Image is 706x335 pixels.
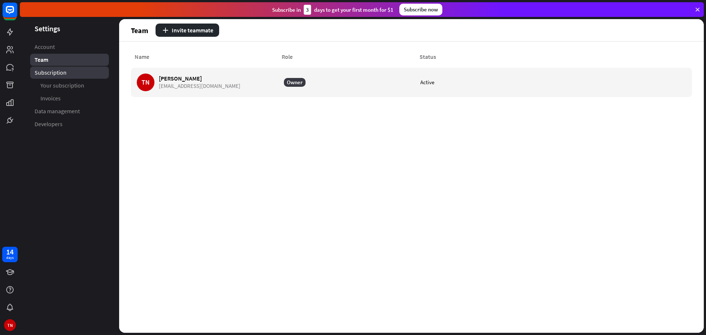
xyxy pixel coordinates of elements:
[159,75,240,82] span: [PERSON_NAME]
[6,3,28,25] button: Open LiveChat chat widget
[159,83,240,89] span: [EMAIL_ADDRESS][DOMAIN_NAME]
[35,43,55,51] span: Account
[156,24,219,37] button: Invite teammate
[30,41,109,53] a: Account
[35,107,80,115] span: Data management
[2,247,18,262] a: 14 days
[35,120,63,128] span: Developers
[30,118,109,130] a: Developers
[6,255,14,260] div: days
[40,82,84,89] span: Your subscription
[420,79,434,86] div: Active
[6,249,14,255] div: 14
[40,95,61,102] span: Invoices
[30,92,109,104] a: Invoices
[35,56,48,64] span: Team
[399,4,442,15] div: Subscribe now
[20,24,119,33] header: Settings
[278,53,416,60] div: Role
[4,319,16,331] div: TN
[30,67,109,79] a: Subscription
[416,53,554,60] div: Status
[131,53,278,60] div: Name
[30,105,109,117] a: Data management
[304,5,311,15] div: 3
[119,19,704,41] header: Team
[272,5,393,15] div: Subscribe in days to get your first month for $1
[30,79,109,92] a: Your subscription
[284,78,306,87] div: Owner
[35,69,67,76] span: Subscription
[137,74,154,91] div: TN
